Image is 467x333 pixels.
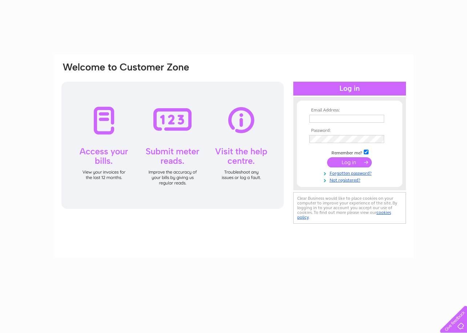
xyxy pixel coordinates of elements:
th: Email Address: [307,108,392,113]
td: Remember me? [307,149,392,156]
a: Not registered? [309,176,392,183]
input: Submit [327,157,372,167]
a: cookies policy [297,210,391,220]
th: Password: [307,128,392,133]
div: Clear Business would like to place cookies on your computer to improve your experience of the sit... [293,192,406,224]
a: Forgotten password? [309,169,392,176]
